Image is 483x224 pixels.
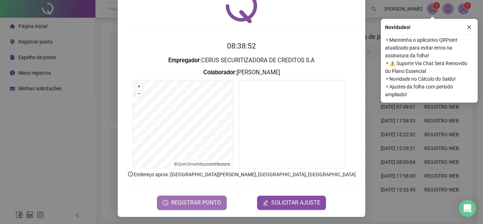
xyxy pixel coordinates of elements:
span: close [467,25,472,30]
span: ⚬ Mantenha o aplicativo QRPoint atualizado para evitar erros na assinatura da folha! [385,36,473,59]
span: info-circle [127,171,134,177]
span: Novidades ! [385,23,411,31]
span: ⚬ Novidade no Cálculo do Saldo! [385,75,473,83]
li: © contributors. [174,162,231,167]
button: REGISTRAR PONTO [157,196,227,210]
button: – [136,90,142,97]
span: ⚬ Ajustes da folha com período ampliado! [385,83,473,98]
button: editSOLICITAR AJUSTE [257,196,326,210]
h3: : [PERSON_NAME] [126,68,357,77]
span: clock-circle [163,200,168,206]
span: SOLICITAR AJUSTE [271,199,320,207]
h3: : CERUS SECURITIZADORA DE CREDITOS S.A [126,56,357,65]
span: edit [263,200,268,206]
time: 08:38:52 [227,42,256,50]
button: + [136,83,142,90]
span: REGISTRAR PONTO [171,199,221,207]
strong: Colaborador [203,69,235,76]
div: Open Intercom Messenger [459,200,476,217]
strong: Empregador [168,57,200,64]
a: OpenStreetMap [177,162,206,167]
span: ⚬ ⚠️ Suporte Via Chat Será Removido do Plano Essencial [385,59,473,75]
p: Endereço aprox. : [GEOGRAPHIC_DATA][PERSON_NAME], [GEOGRAPHIC_DATA], [GEOGRAPHIC_DATA] [126,171,357,178]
